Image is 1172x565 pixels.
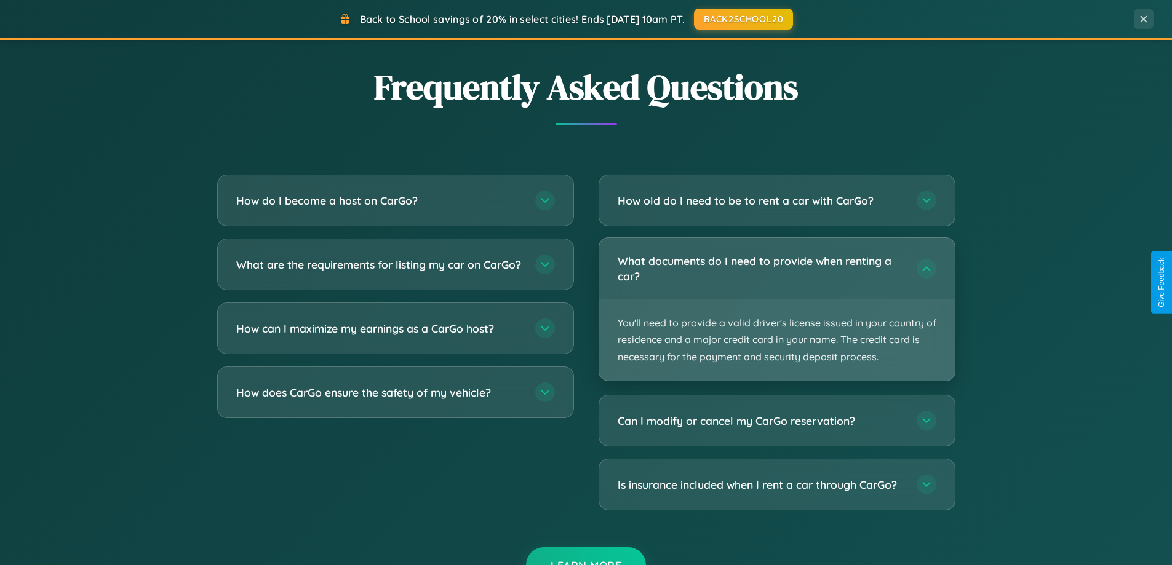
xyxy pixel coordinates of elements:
[217,63,955,111] h2: Frequently Asked Questions
[236,193,523,208] h3: How do I become a host on CarGo?
[618,253,904,283] h3: What documents do I need to provide when renting a car?
[360,13,685,25] span: Back to School savings of 20% in select cities! Ends [DATE] 10am PT.
[694,9,793,30] button: BACK2SCHOOL20
[236,257,523,272] h3: What are the requirements for listing my car on CarGo?
[599,299,955,381] p: You'll need to provide a valid driver's license issued in your country of residence and a major c...
[618,193,904,208] h3: How old do I need to be to rent a car with CarGo?
[236,321,523,336] h3: How can I maximize my earnings as a CarGo host?
[1157,258,1166,307] div: Give Feedback
[618,413,904,429] h3: Can I modify or cancel my CarGo reservation?
[618,477,904,492] h3: Is insurance included when I rent a car through CarGo?
[236,385,523,400] h3: How does CarGo ensure the safety of my vehicle?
